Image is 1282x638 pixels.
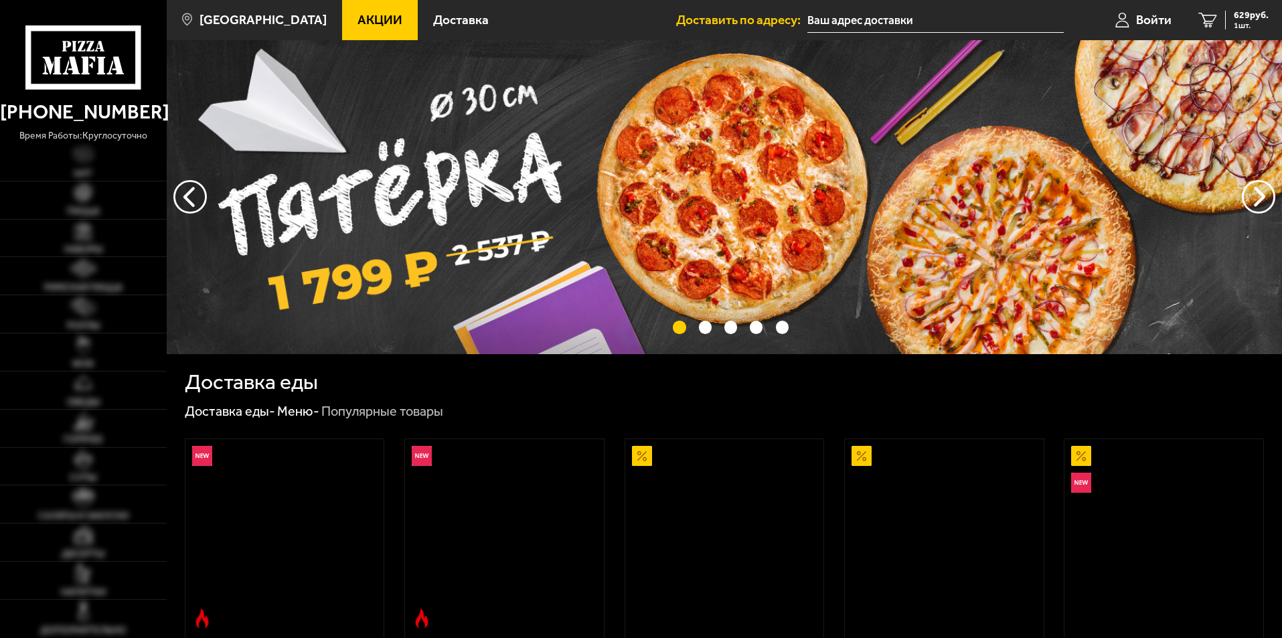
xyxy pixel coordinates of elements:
button: точки переключения [673,321,686,333]
img: Острое блюдо [412,609,432,629]
img: Акционный [1071,446,1091,466]
span: Горячее [64,435,103,445]
span: Войти [1136,13,1172,26]
span: Доставка [433,13,489,26]
span: WOK [72,360,94,369]
input: Ваш адрес доставки [807,8,1064,33]
span: Напитки [61,588,106,597]
img: Акционный [632,446,652,466]
span: 629 руб. [1234,11,1269,20]
span: Обеды [67,398,100,407]
a: АкционныйПепперони 25 см (толстое с сыром) [845,439,1044,635]
a: Меню- [277,403,319,419]
a: НовинкаОстрое блюдоРимская с мясным ассорти [405,439,604,635]
span: Хит [74,169,92,179]
span: Дополнительно [40,626,126,635]
img: Острое блюдо [192,609,212,629]
img: Акционный [852,446,872,466]
a: Доставка еды- [185,403,275,419]
button: точки переключения [699,321,712,333]
span: Пицца [67,207,100,216]
a: АкционныйНовинкаВсё включено [1064,439,1263,635]
button: точки переключения [750,321,763,333]
span: Доставить по адресу: [676,13,807,26]
span: Римская пицца [44,283,123,293]
img: Новинка [192,446,212,466]
span: 1 шт. [1234,21,1269,29]
button: предыдущий [1242,180,1275,214]
span: Акции [357,13,402,26]
a: НовинкаОстрое блюдоРимская с креветками [185,439,384,635]
span: [GEOGRAPHIC_DATA] [199,13,327,26]
h1: Доставка еды [185,372,318,393]
span: Роллы [67,321,100,331]
a: АкционныйАль-Шам 25 см (тонкое тесто) [625,439,824,635]
span: Супы [70,473,96,483]
span: Наборы [64,245,102,254]
button: точки переключения [776,321,789,333]
button: следующий [173,180,207,214]
div: Популярные товары [321,403,443,420]
span: Салаты и закуски [38,511,129,521]
img: Новинка [1071,473,1091,493]
img: Новинка [412,446,432,466]
span: Десерты [62,550,104,559]
button: точки переключения [724,321,737,333]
